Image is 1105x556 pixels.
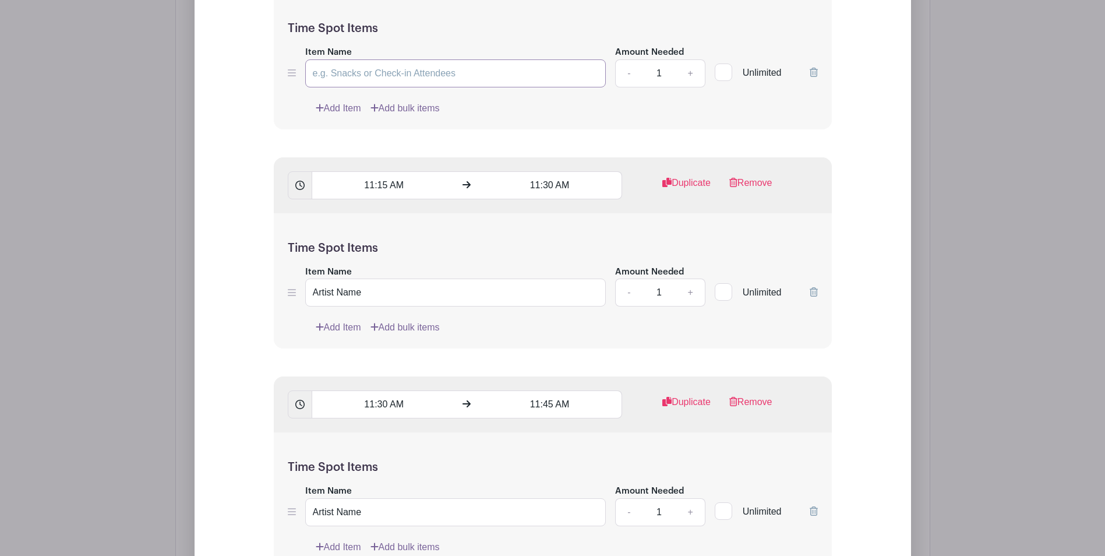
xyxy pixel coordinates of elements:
[305,498,606,526] input: e.g. Snacks or Check-in Attendees
[312,390,456,418] input: Set Start Time
[615,279,642,307] a: -
[662,395,711,418] a: Duplicate
[316,540,361,554] a: Add Item
[743,68,782,78] span: Unlimited
[729,176,772,199] a: Remove
[305,266,352,279] label: Item Name
[305,46,352,59] label: Item Name
[316,101,361,115] a: Add Item
[288,22,818,36] h5: Time Spot Items
[615,46,684,59] label: Amount Needed
[615,266,684,279] label: Amount Needed
[478,171,622,199] input: Set End Time
[743,287,782,297] span: Unlimited
[676,498,705,526] a: +
[312,171,456,199] input: Set Start Time
[288,460,818,474] h5: Time Spot Items
[305,485,352,498] label: Item Name
[615,498,642,526] a: -
[370,101,440,115] a: Add bulk items
[729,395,772,418] a: Remove
[743,506,782,516] span: Unlimited
[662,176,711,199] a: Duplicate
[305,59,606,87] input: e.g. Snacks or Check-in Attendees
[370,321,440,335] a: Add bulk items
[288,241,818,255] h5: Time Spot Items
[370,540,440,554] a: Add bulk items
[305,279,606,307] input: e.g. Snacks or Check-in Attendees
[676,279,705,307] a: +
[316,321,361,335] a: Add Item
[676,59,705,87] a: +
[615,485,684,498] label: Amount Needed
[615,59,642,87] a: -
[478,390,622,418] input: Set End Time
